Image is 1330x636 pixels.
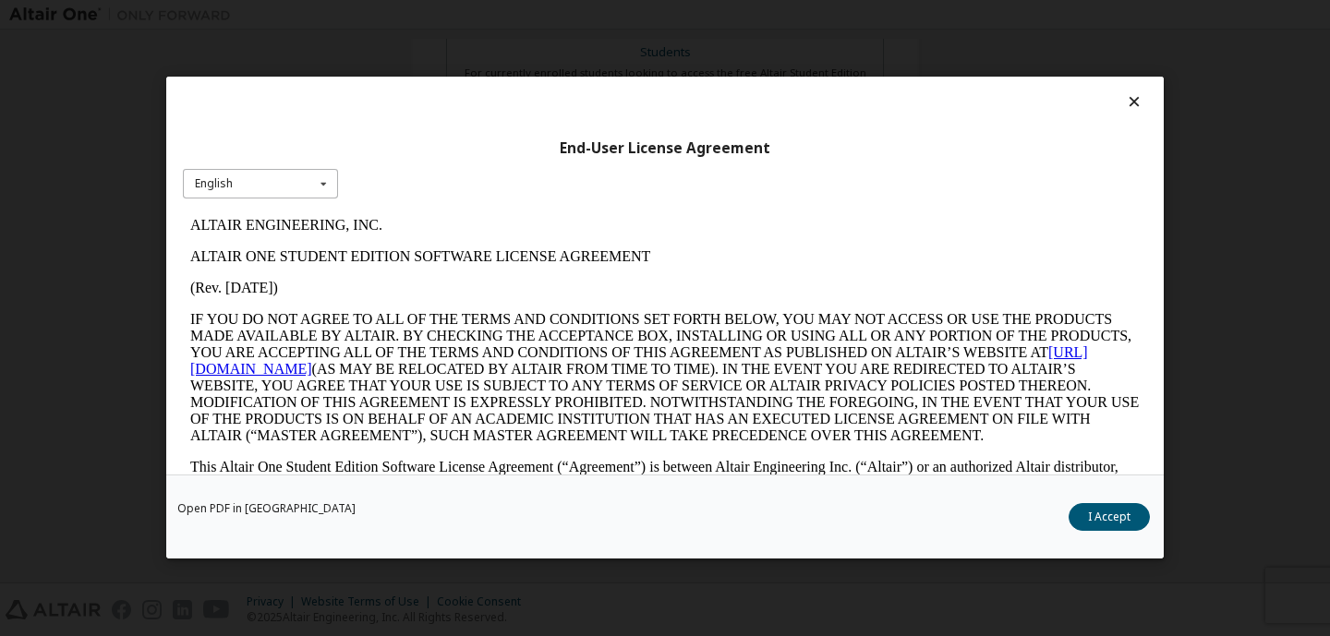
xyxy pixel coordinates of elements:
[7,249,957,316] p: This Altair One Student Edition Software License Agreement (“Agreement”) is between Altair Engine...
[195,178,233,189] div: English
[1069,504,1150,532] button: I Accept
[7,102,957,234] p: IF YOU DO NOT AGREE TO ALL OF THE TERMS AND CONDITIONS SET FORTH BELOW, YOU MAY NOT ACCESS OR USE...
[7,39,957,55] p: ALTAIR ONE STUDENT EDITION SOFTWARE LICENSE AGREEMENT
[7,7,957,24] p: ALTAIR ENGINEERING, INC.
[7,135,905,167] a: [URL][DOMAIN_NAME]
[7,70,957,87] p: (Rev. [DATE])
[177,504,356,515] a: Open PDF in [GEOGRAPHIC_DATA]
[183,139,1147,158] div: End-User License Agreement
